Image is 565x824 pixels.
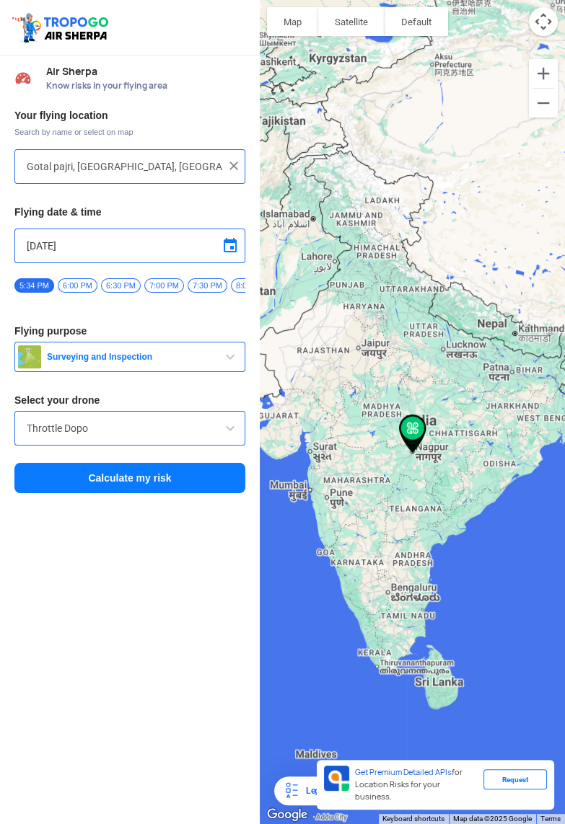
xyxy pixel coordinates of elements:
[267,7,318,36] button: Show street map
[227,159,241,173] img: ic_close.png
[41,351,222,363] span: Surveying and Inspection
[14,463,245,493] button: Calculate my risk
[300,782,337,799] div: Legends
[324,766,349,791] img: Premium APIs
[101,278,141,293] span: 6:30 PM
[483,769,547,789] div: Request
[529,89,558,118] button: Zoom out
[349,766,483,804] div: for Location Risks for your business.
[188,278,227,293] span: 7:30 PM
[14,110,245,120] h3: Your flying location
[263,805,311,824] img: Google
[540,815,561,823] a: Terms
[58,278,97,293] span: 6:00 PM
[382,814,444,824] button: Keyboard shortcuts
[14,278,54,293] span: 5:34 PM
[18,345,41,368] img: survey.png
[529,59,558,88] button: Zoom in
[14,69,32,87] img: Risk Scores
[355,767,452,777] span: Get Premium Detailed APIs
[46,66,245,77] span: Air Sherpa
[27,158,222,175] input: Search your flying location
[14,342,245,372] button: Surveying and Inspection
[318,7,385,36] button: Show satellite imagery
[453,815,532,823] span: Map data ©2025 Google
[283,782,300,799] img: Legends
[263,805,311,824] a: Open this area in Google Maps (opens a new window)
[11,11,113,44] img: ic_tgdronemaps.svg
[14,395,245,405] h3: Select your drone
[14,326,245,336] h3: Flying purpose
[144,278,184,293] span: 7:00 PM
[27,420,233,437] input: Search by name or Brand
[14,207,245,217] h3: Flying date & time
[27,237,233,254] input: Select Date
[46,80,245,92] span: Know risks in your flying area
[14,126,245,138] span: Search by name or select on map
[231,278,271,293] span: 8:00 PM
[529,7,558,36] button: Map camera controls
